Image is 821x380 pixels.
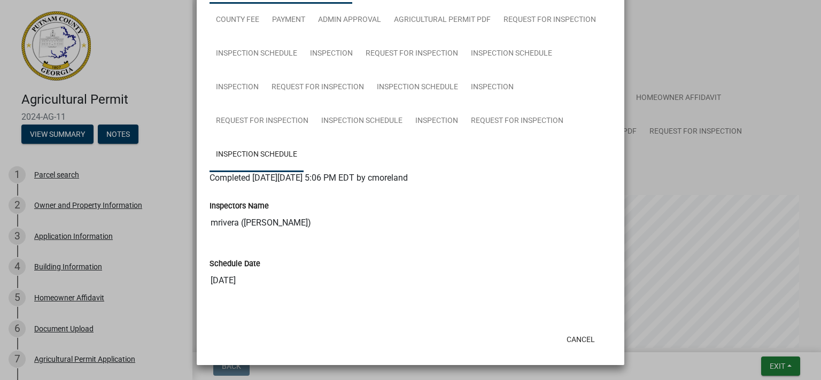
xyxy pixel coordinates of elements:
[266,3,312,37] a: Payment
[558,330,603,349] button: Cancel
[210,71,265,105] a: Inspection
[210,138,304,172] a: Inspection Schedule
[315,104,409,138] a: Inspection Schedule
[497,3,602,37] a: Request for Inspection
[464,104,570,138] a: Request for Inspection
[210,203,269,210] label: Inspectors Name
[210,3,266,37] a: County Fee
[464,37,559,71] a: Inspection Schedule
[210,173,408,183] span: Completed [DATE][DATE] 5:06 PM EDT by cmoreland
[370,71,464,105] a: Inspection Schedule
[409,104,464,138] a: Inspection
[210,260,260,268] label: Schedule Date
[359,37,464,71] a: Request for Inspection
[265,71,370,105] a: Request for Inspection
[304,37,359,71] a: Inspection
[464,71,520,105] a: Inspection
[388,3,497,37] a: Agricultural Permit PDF
[210,104,315,138] a: Request for Inspection
[312,3,388,37] a: Admin Approval
[210,37,304,71] a: Inspection Schedule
